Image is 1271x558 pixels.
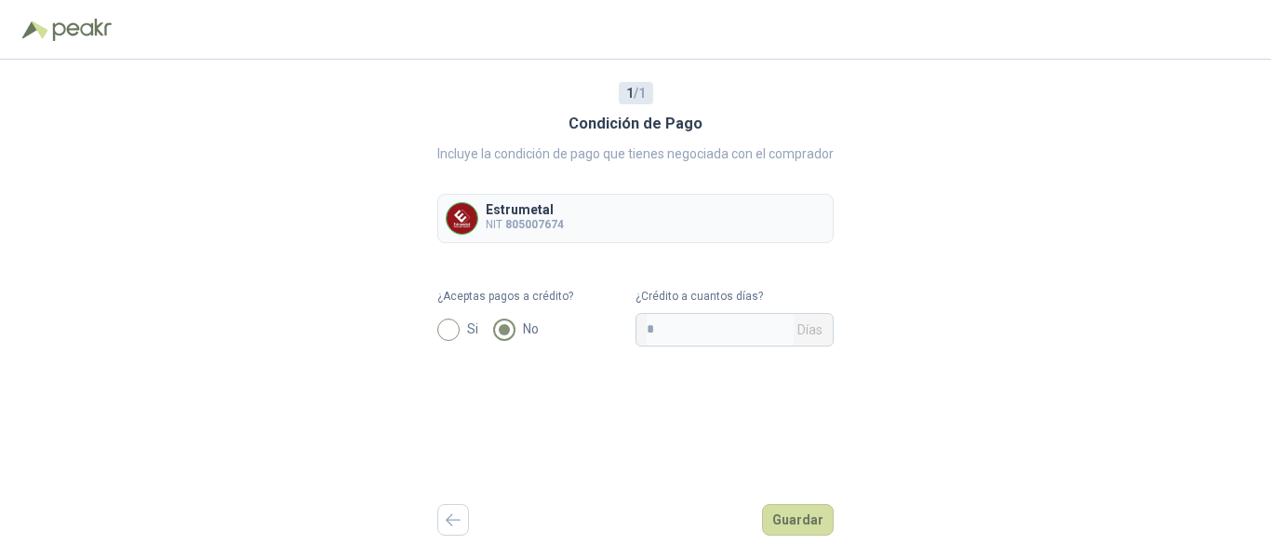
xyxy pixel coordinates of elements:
[486,203,564,216] p: Estrumetal
[437,288,635,306] label: ¿Aceptas pagos a crédito?
[626,83,646,103] span: / 1
[626,86,634,101] b: 1
[569,112,702,136] h3: Condición de Pago
[460,319,486,339] span: Si
[797,314,823,346] span: Días
[515,319,546,339] span: No
[52,19,112,41] img: Peakr
[762,504,834,536] button: Guardar
[505,218,564,231] b: 805007674
[447,203,477,234] img: Company Logo
[635,288,834,306] label: ¿Crédito a cuantos días?
[437,143,834,164] p: Incluye la condición de pago que tienes negociada con el comprador
[22,20,48,39] img: Logo
[486,216,564,234] p: NIT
